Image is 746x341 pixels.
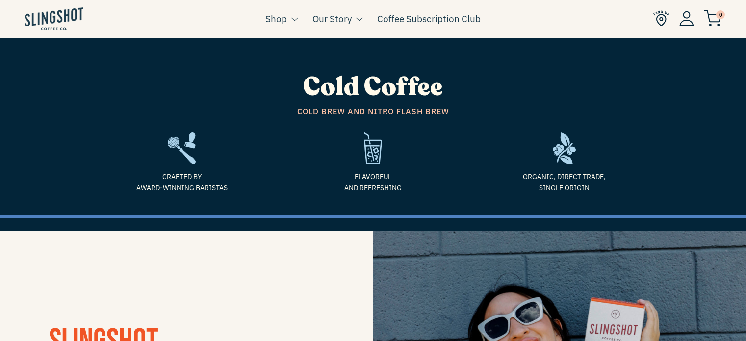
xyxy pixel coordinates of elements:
span: 0 [716,10,725,19]
img: refreshing-1635975143169.svg [364,132,382,164]
img: frame-1635784469962.svg [553,132,576,164]
img: frame2-1635783918803.svg [168,132,196,164]
a: Coffee Subscription Club [377,11,481,26]
img: Account [679,11,694,26]
span: Organic, Direct Trade, Single Origin [476,171,653,193]
span: Flavorful and refreshing [285,171,462,193]
span: Cold Brew and Nitro Flash Brew [94,105,653,118]
img: Find Us [653,10,669,26]
a: 0 [704,13,721,25]
span: Crafted by Award-Winning Baristas [94,171,270,193]
img: cart [704,10,721,26]
a: Shop [265,11,287,26]
a: Our Story [312,11,352,26]
span: Cold Coffee [303,70,443,105]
